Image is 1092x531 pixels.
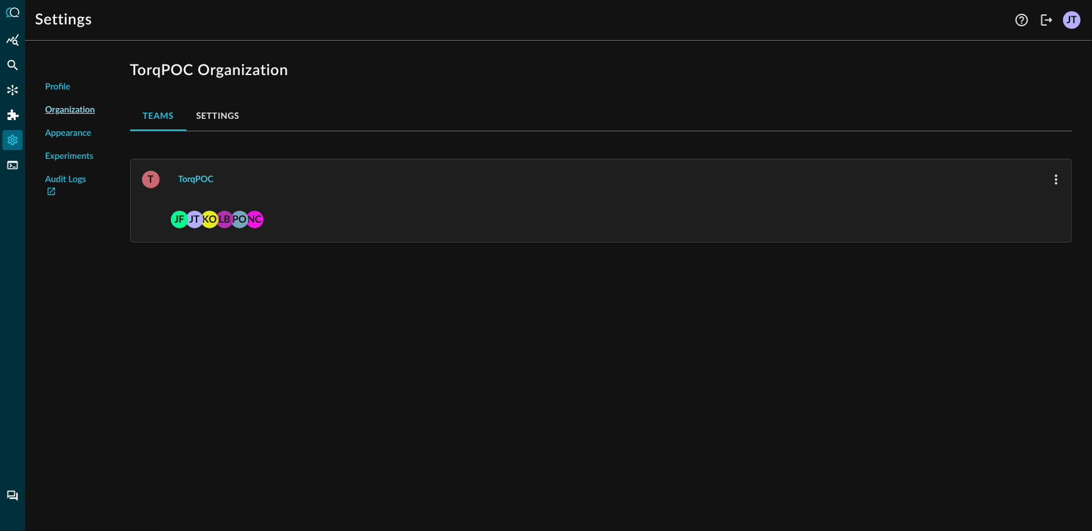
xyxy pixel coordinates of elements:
div: KO [201,211,218,228]
div: T [142,171,160,188]
button: Logout [1037,10,1057,30]
div: LB [216,211,233,228]
h1: Settings [35,10,92,30]
span: Jeremy Fisher [171,210,188,227]
a: Audit Logs [45,173,95,200]
span: Profile [45,81,70,94]
span: Noam Cohen [246,210,263,227]
div: FSQL [3,155,23,175]
span: Organization [45,104,95,117]
div: JT [186,211,203,228]
span: Appearance [45,127,91,140]
div: JF [171,211,188,228]
button: Help [1012,10,1032,30]
button: Teams [130,101,186,131]
span: Leonid Belkind [216,210,233,227]
span: jonrau1+torq@electriceye.cloud [186,210,203,227]
div: Summary Insights [3,30,23,50]
div: Settings [3,130,23,150]
div: Chat [3,486,23,506]
div: Connectors [3,80,23,100]
span: Kostya Ostrovsky [201,210,218,227]
div: Federated Search [3,55,23,75]
div: Addons [3,105,23,125]
button: TorqPOC [171,169,221,190]
span: Patrick Orzechowski [231,210,248,227]
div: TorqPOC [178,172,213,188]
h1: TorqPOC Organization [130,61,1072,81]
button: Settings [186,101,250,131]
div: NC [246,211,263,228]
div: JT [1063,11,1081,29]
div: PO [231,211,248,228]
span: Experiments [45,150,93,163]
